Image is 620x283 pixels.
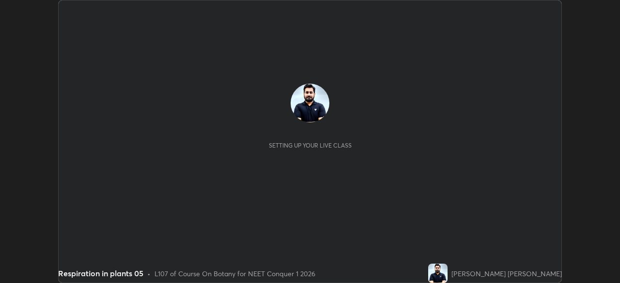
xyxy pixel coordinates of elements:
[291,84,329,122] img: 335b7041857d497d9806899c20f1597e.jpg
[451,268,562,279] div: [PERSON_NAME] [PERSON_NAME]
[269,142,352,149] div: Setting up your live class
[428,264,448,283] img: 335b7041857d497d9806899c20f1597e.jpg
[58,268,143,279] div: Respiration in plants 05
[147,268,151,279] div: •
[155,268,315,279] div: L107 of Course On Botany for NEET Conquer 1 2026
